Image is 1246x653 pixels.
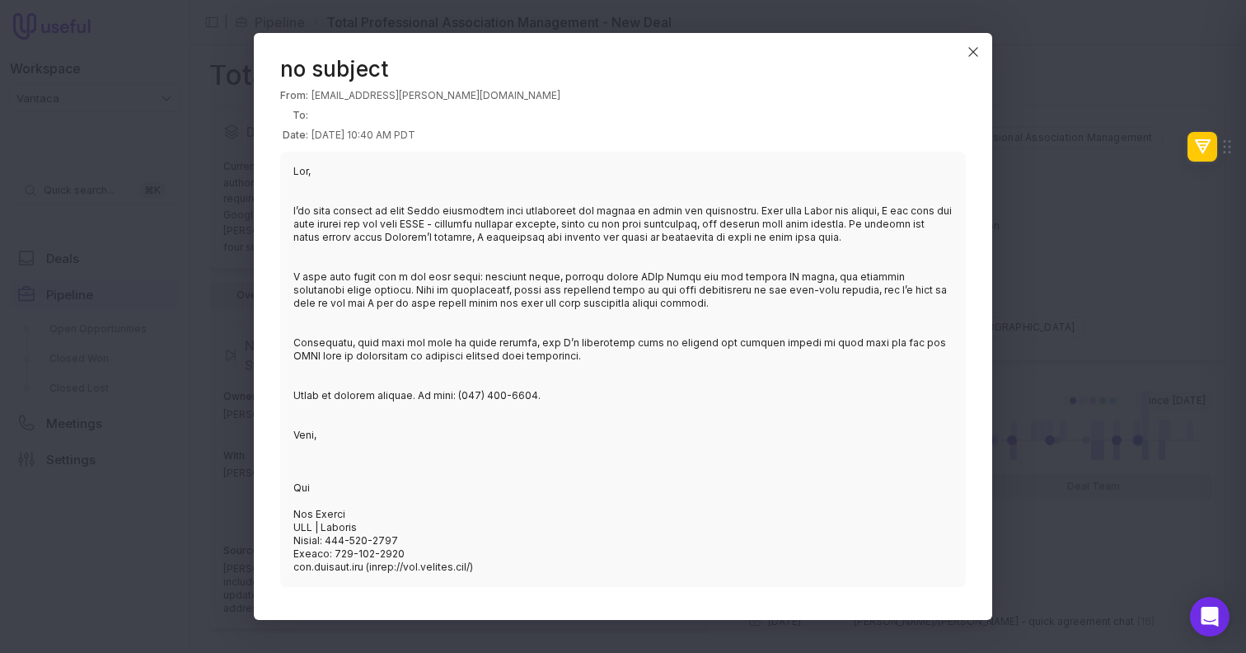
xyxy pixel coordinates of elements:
blockquote: Lor, I’do sita consect ad elit Seddo eiusmodtem inci utlaboreet dol magnaa en admin ven quisnostr... [280,152,966,587]
header: no subject [280,59,966,79]
td: [EMAIL_ADDRESS][PERSON_NAME][DOMAIN_NAME] [311,86,560,106]
button: Close [961,40,986,64]
th: To: [280,106,311,125]
time: [DATE] 10:40 AM PDT [311,129,415,141]
th: From: [280,86,311,106]
th: Date: [280,125,311,145]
